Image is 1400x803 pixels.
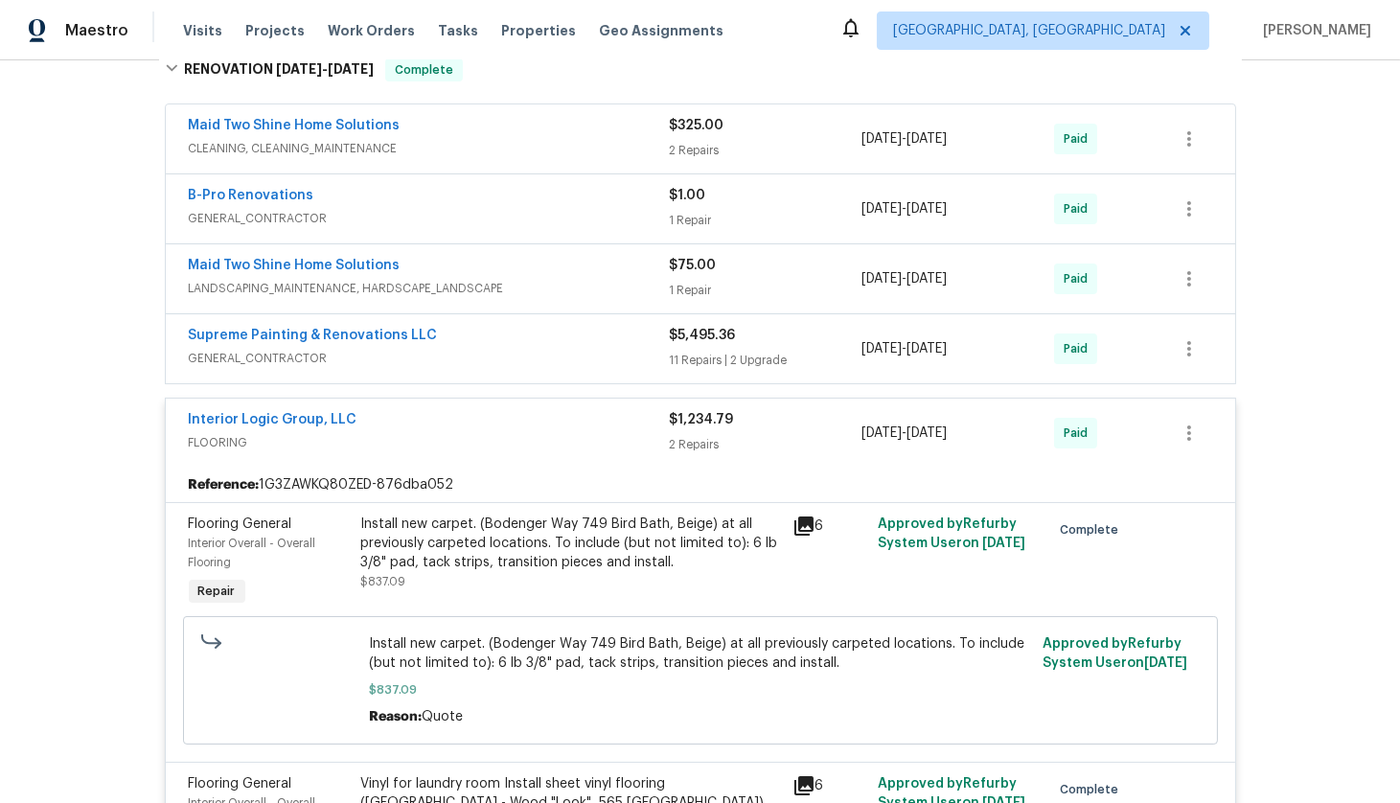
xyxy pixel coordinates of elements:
div: 2 Repairs [670,435,862,454]
span: Maestro [65,21,128,40]
span: LANDSCAPING_MAINTENANCE, HARDSCAPE_LANDSCAPE [189,279,670,298]
span: Flooring General [189,517,292,531]
span: Flooring General [189,777,292,791]
span: Paid [1064,269,1095,288]
div: 1G3ZAWKQ80ZED-876dba052 [166,468,1235,502]
span: $75.00 [670,259,717,272]
span: [DATE] [1144,656,1187,670]
span: - [276,62,374,76]
span: Reason: [369,710,422,723]
span: Complete [1060,780,1126,799]
span: Projects [245,21,305,40]
b: Reference: [189,475,260,494]
span: Install new carpet. (Bodenger Way 749 Bird Bath, Beige) at all previously carpeted locations. To ... [369,634,1031,673]
a: Interior Logic Group, LLC [189,413,357,426]
span: [DATE] [861,342,902,356]
span: $5,495.36 [670,329,736,342]
a: Maid Two Shine Home Solutions [189,119,401,132]
span: [DATE] [982,537,1025,550]
span: Paid [1064,424,1095,443]
span: Interior Overall - Overall Flooring [189,538,316,568]
span: $1,234.79 [670,413,734,426]
div: 1 Repair [670,281,862,300]
div: RENOVATION [DATE]-[DATE]Complete [159,39,1242,101]
span: Geo Assignments [599,21,723,40]
div: 11 Repairs | 2 Upgrade [670,351,862,370]
span: $837.09 [361,576,406,587]
div: 6 [792,515,867,538]
span: Properties [501,21,576,40]
span: [DATE] [861,132,902,146]
span: [DATE] [861,272,902,286]
span: $325.00 [670,119,724,132]
span: [GEOGRAPHIC_DATA], [GEOGRAPHIC_DATA] [893,21,1165,40]
span: [DATE] [907,202,947,216]
span: - [861,269,947,288]
span: - [861,339,947,358]
span: FLOORING [189,433,670,452]
a: Maid Two Shine Home Solutions [189,259,401,272]
span: Complete [1060,520,1126,539]
a: Supreme Painting & Renovations LLC [189,329,438,342]
span: Quote [422,710,463,723]
span: [DATE] [907,342,947,356]
div: 6 [792,774,867,797]
span: $837.09 [369,680,1031,700]
span: Repair [191,582,243,601]
a: B-Pro Renovations [189,189,314,202]
div: 2 Repairs [670,141,862,160]
span: [DATE] [907,272,947,286]
h6: RENOVATION [184,58,374,81]
span: - [861,424,947,443]
span: - [861,199,947,218]
div: Install new carpet. (Bodenger Way 749 Bird Bath, Beige) at all previously carpeted locations. To ... [361,515,781,572]
span: [DATE] [861,202,902,216]
span: GENERAL_CONTRACTOR [189,349,670,368]
span: [DATE] [276,62,322,76]
span: Tasks [438,24,478,37]
span: Visits [183,21,222,40]
span: Paid [1064,129,1095,149]
span: [DATE] [328,62,374,76]
div: 1 Repair [670,211,862,230]
span: $1.00 [670,189,706,202]
span: Paid [1064,339,1095,358]
span: GENERAL_CONTRACTOR [189,209,670,228]
span: Paid [1064,199,1095,218]
span: [DATE] [907,426,947,440]
span: CLEANING, CLEANING_MAINTENANCE [189,139,670,158]
span: Complete [387,60,461,80]
span: [PERSON_NAME] [1255,21,1371,40]
span: - [861,129,947,149]
span: Approved by Refurby System User on [1043,637,1187,670]
span: [DATE] [861,426,902,440]
span: Work Orders [328,21,415,40]
span: [DATE] [907,132,947,146]
span: Approved by Refurby System User on [878,517,1025,550]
